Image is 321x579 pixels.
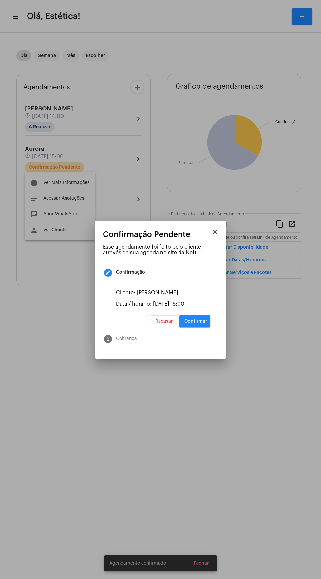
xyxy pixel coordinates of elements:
span: Confirmação Pendente [103,230,190,239]
p: Data / horário: [DATE] 15:00 [116,301,210,307]
button: Recusar [150,315,178,327]
span: Recusar [155,319,173,324]
button: Confirmar [179,315,210,327]
mat-icon: close [211,228,219,236]
mat-icon: create [105,270,111,275]
span: Confirmar [184,319,207,324]
div: Cobrança [116,336,137,341]
span: 2 [107,336,110,342]
p: Esse agendamento foi feito pelo cliente através da sua agenda no site da Neft. [103,244,218,256]
p: Cliente: [PERSON_NAME] [116,290,210,296]
div: Confirmação [116,270,145,275]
